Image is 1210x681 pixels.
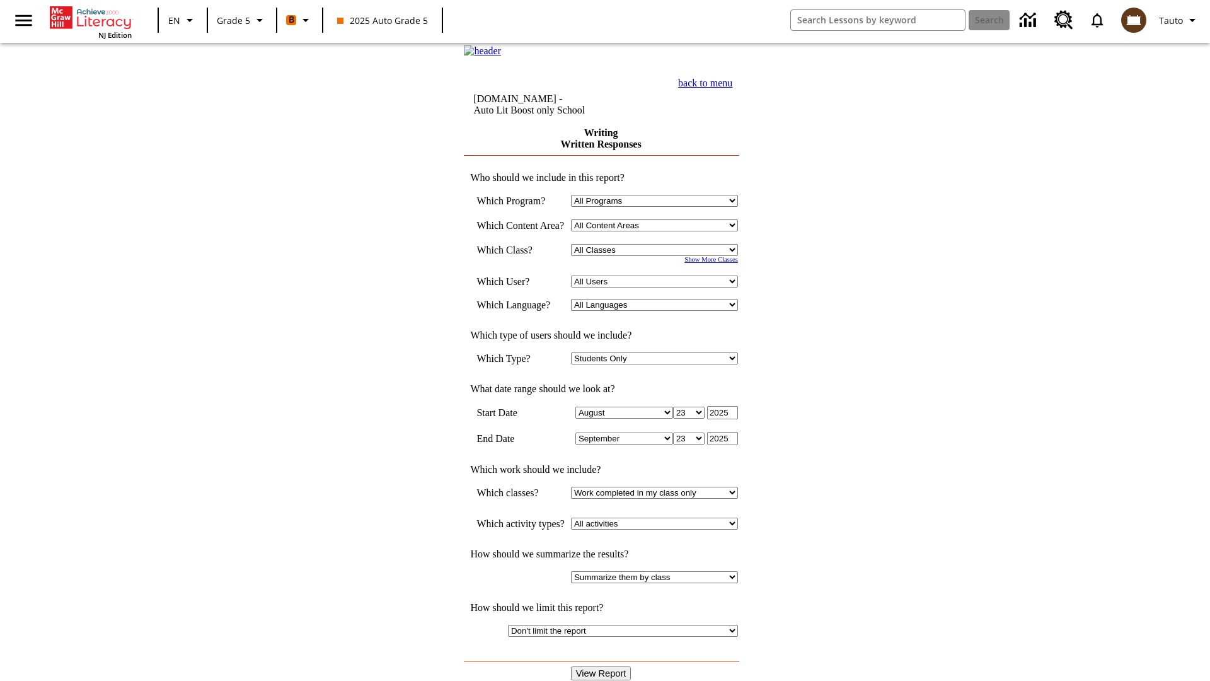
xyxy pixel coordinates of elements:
td: Which Program? [476,195,565,207]
td: Which activity types? [476,518,565,530]
button: Grade: Grade 5, Select a grade [212,9,272,32]
td: How should we limit this report? [464,602,738,614]
img: header [464,45,501,57]
td: Which User? [476,276,565,288]
button: Profile/Settings [1154,9,1205,32]
td: Start Date [476,406,565,419]
td: Which work should we include? [464,464,738,475]
td: Which classes? [476,487,565,499]
img: avatar image [1121,8,1146,33]
td: Which type of users should we include? [464,330,738,341]
a: Writing Written Responses [561,127,642,149]
a: Data Center [1012,3,1047,38]
span: Grade 5 [217,14,250,27]
span: NJ Edition [98,30,132,40]
button: Boost Class color is orange. Change class color [281,9,318,32]
span: B [289,12,294,28]
td: Which Type? [476,352,565,364]
input: View Report [571,666,631,680]
td: What date range should we look at? [464,383,738,395]
td: [DOMAIN_NAME] - [473,93,633,116]
a: Resource Center, Will open in new tab [1047,3,1081,37]
button: Language: EN, Select a language [163,9,203,32]
td: Which Class? [476,244,565,256]
td: How should we summarize the results? [464,549,738,560]
span: EN [168,14,180,27]
a: back to menu [678,78,732,88]
td: End Date [476,432,565,445]
nobr: Auto Lit Boost only School [473,105,585,115]
input: search field [791,10,965,30]
button: Open side menu [5,2,42,39]
td: Which Language? [476,299,565,311]
nobr: Which Content Area? [476,220,564,231]
span: 2025 Auto Grade 5 [337,14,428,27]
button: Select a new avatar [1114,4,1154,37]
td: Who should we include in this report? [464,172,738,183]
div: Home [50,4,132,40]
a: Show More Classes [684,256,738,263]
a: Notifications [1081,4,1114,37]
span: Tauto [1159,14,1183,27]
